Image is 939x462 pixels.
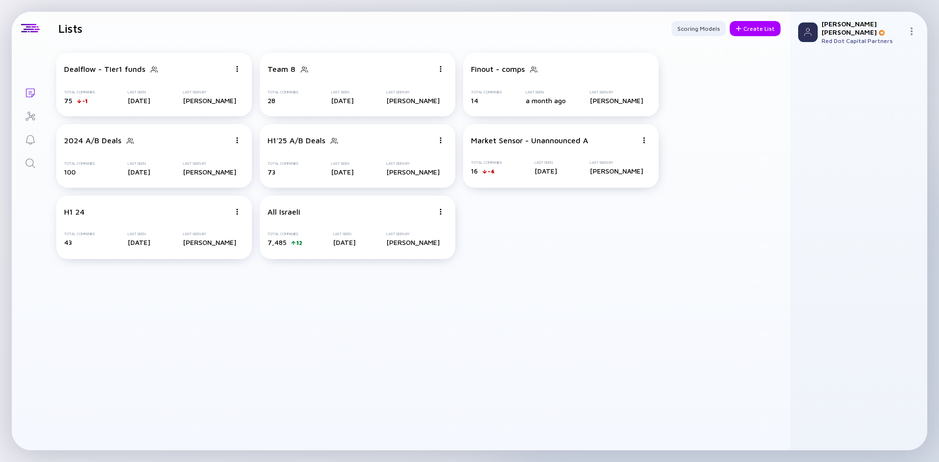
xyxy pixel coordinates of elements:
div: [PERSON_NAME] [183,238,236,246]
div: Total Companies [268,90,298,94]
div: -1 [82,97,88,105]
div: Last Seen [331,161,354,166]
div: Total Companies [64,232,95,236]
div: [PERSON_NAME] [386,168,440,176]
img: Menu [438,137,444,143]
div: Team 8 [268,65,295,73]
div: [DATE] [128,96,150,105]
img: Menu [908,27,916,35]
div: Total Companies [268,232,302,236]
img: Menu [438,66,444,72]
div: Last Seen By [386,161,440,166]
div: All Israeli [268,207,300,216]
span: 73 [268,168,275,176]
div: Finout - comps [471,65,525,73]
div: Dealflow - Tier1 funds [64,65,145,73]
div: Last Seen [333,232,356,236]
div: Last Seen [128,90,150,94]
button: Create List [730,21,781,36]
h1: Lists [58,22,83,35]
span: 43 [64,238,72,246]
div: Last Seen [128,161,150,166]
img: Menu [234,137,240,143]
img: Menu [641,137,647,143]
span: 100 [64,168,76,176]
div: [DATE] [128,238,150,246]
span: 75 [64,96,72,105]
div: [PERSON_NAME] [183,96,236,105]
div: Last Seen [128,232,150,236]
div: Total Companies [471,160,502,165]
div: [DATE] [333,238,356,246]
a: Lists [12,80,48,104]
div: Last Seen By [183,90,236,94]
div: [PERSON_NAME] [PERSON_NAME] [822,20,904,36]
span: 16 [471,167,478,175]
img: Menu [234,209,240,215]
div: [PERSON_NAME] [386,96,440,105]
span: 14 [471,96,478,105]
div: Last Seen By [590,90,643,94]
div: [PERSON_NAME] [590,96,643,105]
div: -4 [488,168,495,175]
div: Last Seen [331,90,354,94]
div: [PERSON_NAME] [183,168,236,176]
button: Scoring Models [671,21,726,36]
div: [PERSON_NAME] [590,167,643,175]
div: Last Seen [526,90,566,94]
div: H1 24 [64,207,85,216]
div: Market Sensor - Unannounced A [471,136,588,145]
a: Search [12,151,48,174]
a: Reminders [12,127,48,151]
img: Profile Picture [798,22,818,42]
div: [DATE] [535,167,557,175]
div: H1'25 A/B Deals [268,136,325,145]
div: Last Seen By [183,232,236,236]
img: Menu [234,66,240,72]
div: Total Companies [64,161,95,166]
div: Total Companies [471,90,502,94]
div: Total Companies [64,90,95,94]
div: 12 [296,239,302,246]
div: 2024 A/B Deals [64,136,121,145]
div: Last Seen By [386,232,440,236]
div: [DATE] [331,96,354,105]
span: 7,485 [268,238,287,246]
div: [DATE] [128,168,150,176]
div: Last Seen By [183,161,236,166]
a: Investor Map [12,104,48,127]
div: a month ago [526,96,566,105]
img: Menu [438,209,444,215]
div: Last Seen [535,160,557,165]
div: Total Companies [268,161,298,166]
div: Red Dot Capital Partners [822,37,904,44]
div: Last Seen By [386,90,440,94]
div: Last Seen By [590,160,643,165]
div: [DATE] [331,168,354,176]
div: [PERSON_NAME] [386,238,440,246]
span: 28 [268,96,275,105]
